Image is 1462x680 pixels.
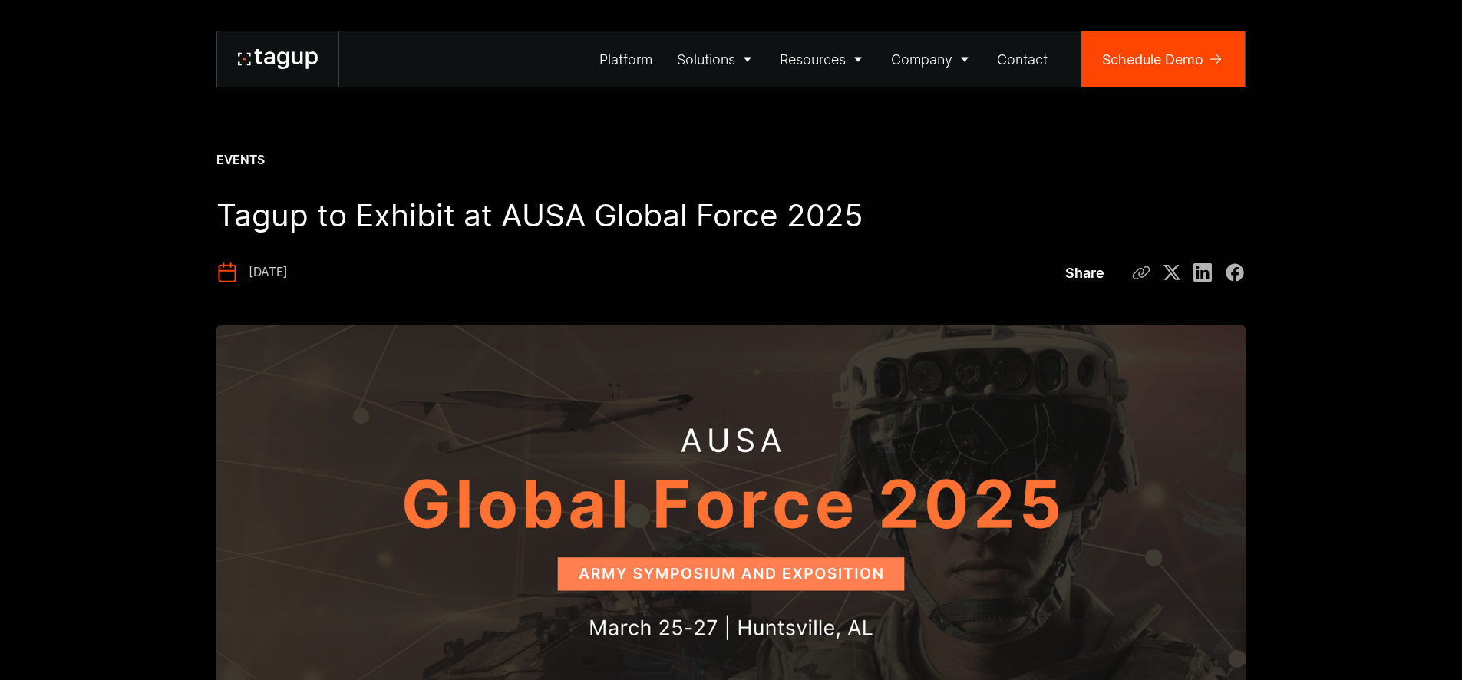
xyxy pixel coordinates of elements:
a: Company [879,31,985,87]
div: Schedule Demo [1102,49,1203,70]
h1: Tagup to Exhibit at AUSA Global Force 2025 [216,196,902,234]
div: Contact [997,49,1048,70]
div: Solutions [677,49,735,70]
div: Resources [780,49,846,70]
a: Resources [768,31,880,87]
div: Company [891,49,952,70]
a: Schedule Demo [1081,31,1245,87]
a: Contact [985,31,1061,87]
div: Events [216,152,265,169]
a: Platform [588,31,665,87]
div: [DATE] [249,264,288,281]
div: Platform [599,49,652,70]
a: Solutions [665,31,768,87]
div: Share [1065,262,1104,283]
